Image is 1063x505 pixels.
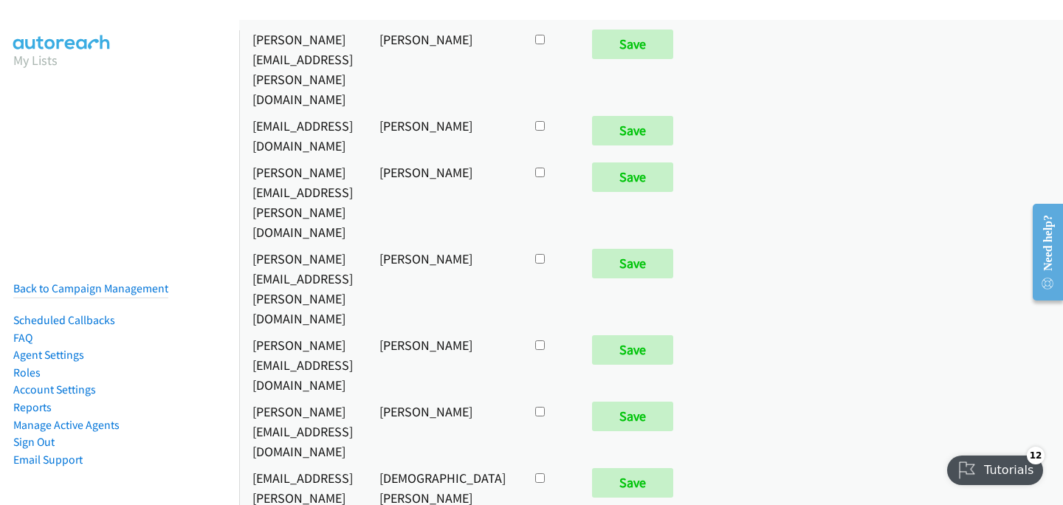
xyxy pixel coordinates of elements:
input: Save [592,468,673,498]
a: Email Support [13,453,83,467]
a: Scheduled Callbacks [13,313,115,327]
td: [PERSON_NAME] [366,159,519,245]
input: Save [592,162,673,192]
a: Sign Out [13,435,55,449]
a: Back to Campaign Management [13,281,168,295]
td: [PERSON_NAME] [366,26,519,112]
td: [PERSON_NAME] [366,398,519,464]
td: [PERSON_NAME][EMAIL_ADDRESS][DOMAIN_NAME] [239,331,366,398]
a: Account Settings [13,382,96,396]
td: [PERSON_NAME] [366,112,519,159]
td: [PERSON_NAME] [366,245,519,331]
input: Save [592,30,673,59]
td: [PERSON_NAME][EMAIL_ADDRESS][PERSON_NAME][DOMAIN_NAME] [239,26,366,112]
a: Reports [13,400,52,414]
a: My Lists [13,52,58,69]
td: [EMAIL_ADDRESS][DOMAIN_NAME] [239,112,366,159]
td: [PERSON_NAME][EMAIL_ADDRESS][DOMAIN_NAME] [239,398,366,464]
td: [PERSON_NAME][EMAIL_ADDRESS][PERSON_NAME][DOMAIN_NAME] [239,245,366,331]
a: Roles [13,365,41,379]
iframe: Checklist [938,441,1052,494]
td: [PERSON_NAME] [366,331,519,398]
td: [PERSON_NAME][EMAIL_ADDRESS][PERSON_NAME][DOMAIN_NAME] [239,159,366,245]
input: Save [592,335,673,365]
iframe: Resource Center [1021,193,1063,311]
a: Manage Active Agents [13,418,120,432]
input: Save [592,249,673,278]
input: Save [592,402,673,431]
input: Save [592,116,673,145]
a: Agent Settings [13,348,84,362]
a: FAQ [13,331,32,345]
